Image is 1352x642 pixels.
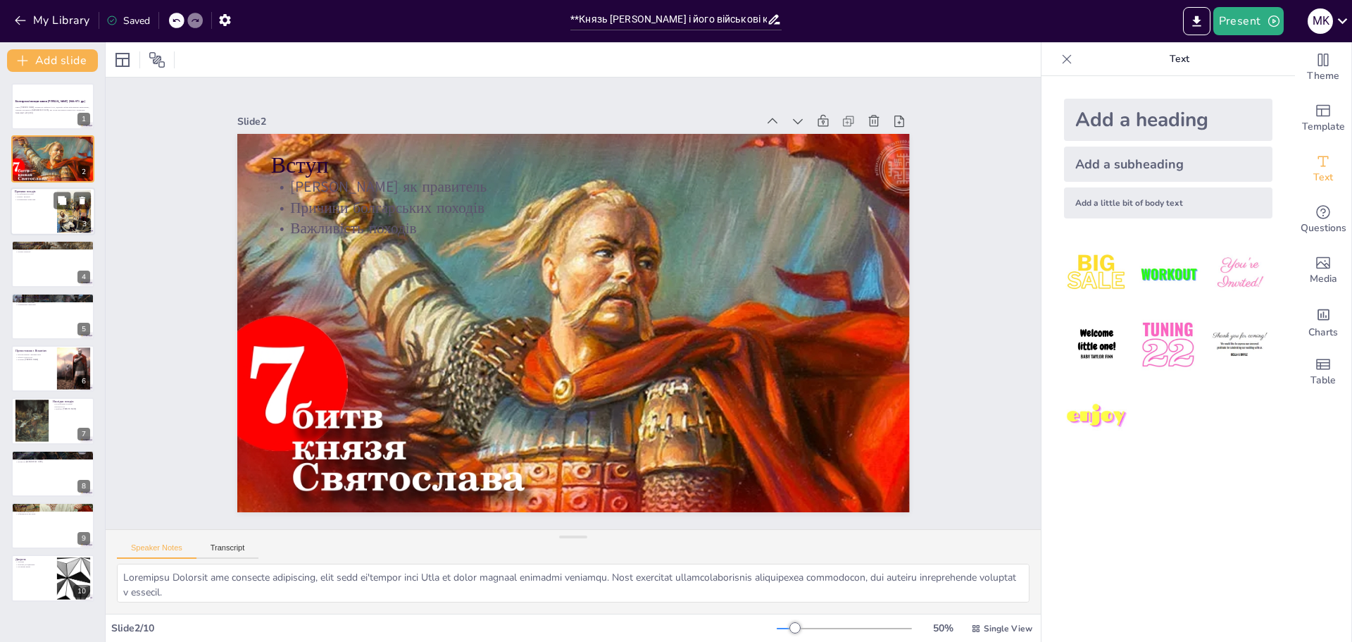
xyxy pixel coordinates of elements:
div: Slide 2 / 10 [111,622,777,635]
p: Захоплення міст [15,248,90,251]
p: Важливість походів [15,146,90,149]
p: Важливість походів [291,157,887,304]
button: Export to PowerPoint [1183,7,1210,35]
div: 6 [77,375,90,388]
p: Інтерес Візантії [15,195,53,198]
span: Charts [1308,325,1338,340]
span: Template [1302,119,1345,135]
div: Add text boxes [1295,144,1351,195]
span: Text [1313,170,1333,185]
div: 7 [11,397,94,444]
p: Наслідки походів [53,400,90,404]
button: Speaker Notes [117,543,196,559]
p: Посилення Русі [15,455,90,458]
div: 10 [73,585,90,598]
strong: Болгарські походи князя [PERSON_NAME] (968–971 рр.) [15,100,85,104]
p: Вступ [303,90,901,247]
p: Загибель [PERSON_NAME] [53,408,90,411]
span: Media [1310,271,1337,287]
p: [PERSON_NAME] як правитель [299,116,896,263]
div: 3 [78,218,91,230]
img: 7.jpeg [1064,384,1129,450]
div: 9 [77,532,90,545]
img: 4.jpeg [1064,312,1129,378]
p: Розширення територій [15,198,53,201]
p: Висновок [15,505,90,509]
div: 9 [11,502,94,549]
div: Add a little bit of body text [1064,187,1272,218]
div: https://cdn.sendsteps.com/images/logo/sendsteps_logo_white.pnghttps://cdn.sendsteps.com/images/lo... [11,240,94,287]
p: Поразка [PERSON_NAME] [15,359,53,362]
span: Questions [1301,221,1346,236]
p: Втрата незалежності Болгарією [15,458,90,461]
p: Обмеженість ресурсів [15,513,90,516]
p: Причини болгарських походів [295,137,891,283]
p: Text [1078,42,1281,76]
img: 2.jpeg [1135,241,1201,307]
p: Значення походів [15,452,90,456]
div: Add charts and graphs [1295,296,1351,347]
div: Change the overall theme [1295,42,1351,93]
p: Протистояння з імператором [15,353,53,356]
p: Послаблення Болгарії [53,403,90,406]
span: Theme [1307,68,1339,84]
button: Add slide [7,49,98,72]
input: Insert title [570,9,767,30]
div: https://cdn.sendsteps.com/images/logo/sendsteps_logo_white.pnghttps://cdn.sendsteps.com/images/lo... [11,83,94,130]
div: https://cdn.sendsteps.com/images/logo/sendsteps_logo_white.pnghttps://cdn.sendsteps.com/images/lo... [11,293,94,340]
p: Похід після смерті [PERSON_NAME] [15,298,90,301]
span: Single View [984,623,1032,634]
p: Generated with [URL] [15,111,90,114]
img: 5.jpeg [1135,312,1201,378]
button: My Library [11,9,96,32]
div: Add a table [1295,347,1351,397]
img: 1.jpeg [1064,241,1129,307]
p: Причини болгарських походів [15,143,90,146]
button: Present [1213,7,1284,35]
p: [PERSON_NAME] як правитель [15,141,90,144]
div: 1 [77,113,90,125]
div: Saved [106,14,150,27]
p: Другий похід (969–971 рр.) [15,295,90,299]
div: M K [1308,8,1333,34]
div: Slide 2 [281,49,792,170]
p: Причини походів [15,190,53,194]
p: Військова сила Русі [15,510,90,513]
textarea: Loremipsu Dolorsit ame consecte adipiscing, elit sedd ei'tempor inci Utla et dolor magnaal enimad... [117,564,1029,603]
div: 50 % [926,622,960,635]
p: Швидка перемога [15,246,90,249]
p: Амбітна зовнішня політика [15,507,90,510]
div: Add ready made slides [1295,93,1351,144]
button: Duplicate Slide [54,192,70,209]
div: 4 [77,271,90,283]
p: Ослаблення Болгарії [15,193,53,196]
button: Delete Slide [74,192,91,209]
div: Layout [111,49,134,71]
p: Джерела [15,557,53,561]
p: Інтерес Візантії [15,251,90,254]
p: Вплив на [GEOGRAPHIC_DATA] [15,460,90,463]
button: Transcript [196,543,259,559]
p: Князь [PERSON_NAME], правитель Київської Русі, відомий своїми військовими кампаніями, зокрема пох... [15,106,90,111]
p: Протистояння з Візантією [15,349,53,353]
div: 5 [77,323,90,335]
p: Літопис [15,560,53,563]
div: 8 [11,450,94,497]
div: Add images, graphics, shapes or video [1295,245,1351,296]
div: Add a subheading [1064,147,1272,182]
div: 7 [77,428,90,440]
button: M K [1308,7,1333,35]
p: Облога Доростола [15,356,53,359]
p: Наукові дослідження [15,562,53,565]
p: Захоплення Преслава [15,301,90,304]
div: Add a heading [1064,99,1272,141]
p: Перший похід (968 р.) [15,242,90,247]
p: Історичні карти [15,565,53,568]
div: Get real-time input from your audience [1295,195,1351,245]
span: Table [1310,373,1336,388]
p: Втрати Русі [53,405,90,408]
span: Position [149,51,165,68]
div: https://cdn.sendsteps.com/images/logo/sendsteps_logo_white.pnghttps://cdn.sendsteps.com/images/lo... [11,135,94,182]
div: 2 [77,166,90,178]
p: Вступ [15,137,90,142]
